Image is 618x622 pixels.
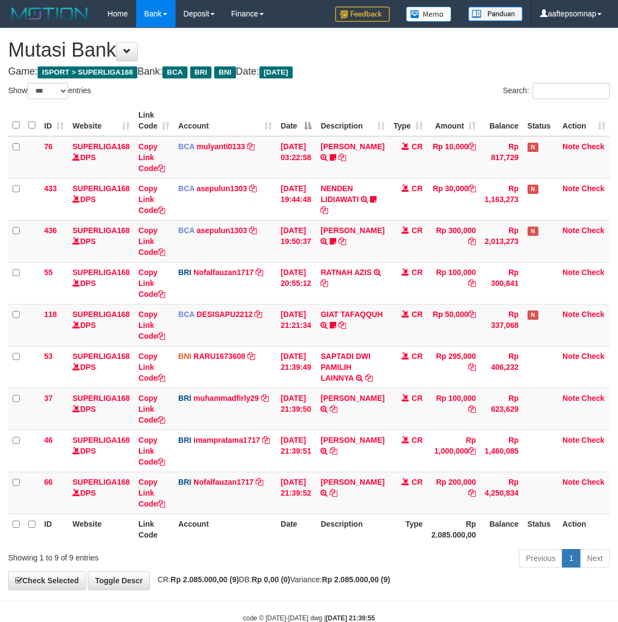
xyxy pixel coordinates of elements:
a: Nofalfauzan1717 [193,478,253,486]
a: Copy Link Code [138,478,165,508]
strong: Rp 2.085.000,00 (9) [322,575,390,584]
img: Button%20Memo.svg [406,7,452,22]
a: Copy Link Code [138,142,165,173]
a: Note [562,394,579,403]
td: Rp 1,460,085 [480,430,523,472]
a: Note [562,142,579,151]
a: Note [562,184,579,193]
span: BCA [178,184,195,193]
a: SUPERLIGA168 [72,352,130,361]
a: asepulun1303 [197,184,247,193]
label: Show entries [8,83,91,99]
span: Has Note [528,310,538,320]
td: Rp 2,013,273 [480,220,523,262]
td: Rp 406,232 [480,346,523,388]
a: Check [581,394,604,403]
a: Copy DEWI PITRI NINGSIH to clipboard [338,153,346,162]
span: 433 [44,184,57,193]
td: Rp 1,163,273 [480,178,523,220]
td: DPS [68,136,134,179]
th: Website [68,514,134,545]
th: Status [523,105,558,136]
th: Action [558,514,610,545]
a: Check [581,226,604,235]
td: Rp 300,841 [480,262,523,304]
td: DPS [68,304,134,346]
a: NENDEN LIDIAWATI [320,184,359,204]
a: Check [581,352,604,361]
a: Copy imampratama1717 to clipboard [262,436,270,444]
a: Check [581,268,604,277]
a: Copy Rp 1,000,000 to clipboard [468,447,476,455]
h1: Mutasi Bank [8,39,610,61]
a: Copy DESISAPU2212 to clipboard [255,310,262,319]
th: ID: activate to sort column ascending [40,105,68,136]
a: Copy Link Code [138,310,165,340]
td: [DATE] 19:44:48 [276,178,316,220]
td: [DATE] 03:22:58 [276,136,316,179]
span: 46 [44,436,53,444]
span: 76 [44,142,53,151]
span: 53 [44,352,53,361]
h4: Game: Bank: Date: [8,66,610,77]
td: Rp 200,000 [427,472,481,514]
a: Note [562,226,579,235]
img: Feedback.jpg [335,7,390,22]
td: [DATE] 21:21:34 [276,304,316,346]
td: Rp 30,000 [427,178,481,220]
a: Copy GIAT TAFAQQUH to clipboard [338,321,346,330]
span: BCA [162,66,187,78]
a: Previous [519,549,562,568]
div: Showing 1 to 9 of 9 entries [8,548,250,563]
th: Account [174,514,276,545]
a: [PERSON_NAME] [320,478,384,486]
th: Website: activate to sort column ascending [68,105,134,136]
a: Copy KADEK HENDRAWA to clipboard [330,447,337,455]
td: DPS [68,346,134,388]
td: DPS [68,388,134,430]
span: 436 [44,226,57,235]
span: BCA [178,310,195,319]
td: [DATE] 21:39:52 [276,472,316,514]
span: Has Note [528,185,538,194]
a: Copy Rp 200,000 to clipboard [468,489,476,497]
span: CR [411,226,422,235]
span: CR [411,394,422,403]
a: Copy RARU1673608 to clipboard [247,352,255,361]
a: Check [581,142,604,151]
a: Copy LUKMANUL HAKIM to clipboard [330,489,337,497]
a: asepulun1303 [197,226,247,235]
td: [DATE] 21:39:49 [276,346,316,388]
a: Toggle Descr [88,571,150,590]
a: SUPERLIGA168 [72,142,130,151]
span: CR [411,142,422,151]
th: Balance [480,105,523,136]
span: Has Note [528,227,538,236]
a: Copy Rp 30,000 to clipboard [468,184,476,193]
th: Balance [480,514,523,545]
a: RARU1673608 [193,352,245,361]
span: BRI [178,478,191,486]
th: Link Code: activate to sort column ascending [134,105,174,136]
td: DPS [68,178,134,220]
a: DESISAPU2212 [197,310,253,319]
a: Check Selected [8,571,86,590]
a: Copy asepulun1303 to clipboard [249,226,257,235]
span: 118 [44,310,57,319]
span: Has Note [528,143,538,152]
th: Description [316,514,389,545]
td: Rp 1,000,000 [427,430,481,472]
a: Copy Link Code [138,394,165,424]
a: [PERSON_NAME] [320,436,384,444]
td: Rp 100,000 [427,262,481,304]
a: Nofalfauzan1717 [193,268,253,277]
span: 66 [44,478,53,486]
a: Copy RATNAH AZIS to clipboard [320,279,328,288]
th: Type: activate to sort column ascending [389,105,427,136]
a: [PERSON_NAME] [320,394,384,403]
a: Check [581,478,604,486]
span: CR: DB: Variance: [152,575,390,584]
span: BRI [190,66,211,78]
a: muhammadfirly29 [193,394,259,403]
a: SUPERLIGA168 [72,394,130,403]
